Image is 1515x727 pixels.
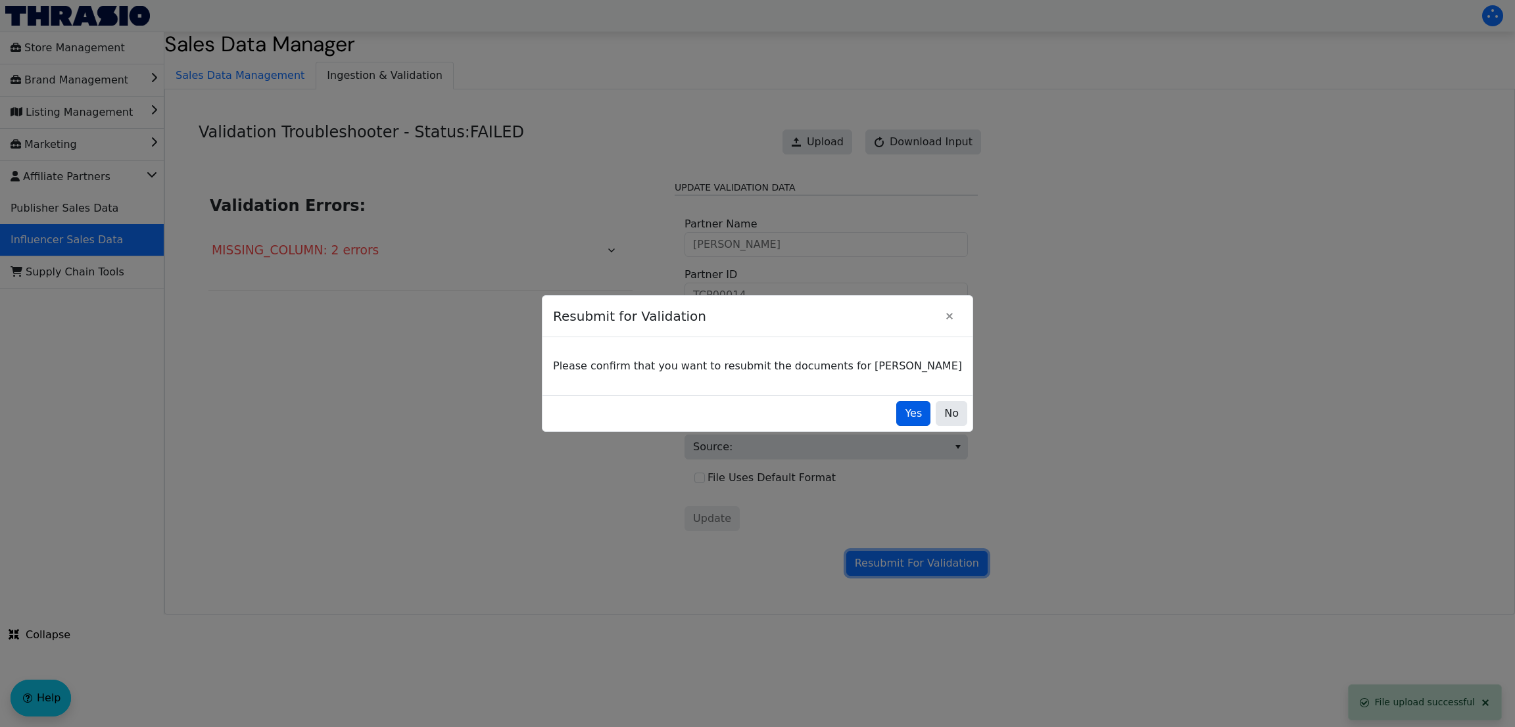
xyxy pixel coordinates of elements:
[896,401,930,426] button: Yes
[553,300,937,333] span: Resubmit for Validation
[936,401,967,426] button: No
[944,406,959,421] span: No
[553,358,962,374] p: Please confirm that you want to resubmit the documents for [PERSON_NAME]
[905,406,922,421] span: Yes
[937,304,962,329] button: Close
